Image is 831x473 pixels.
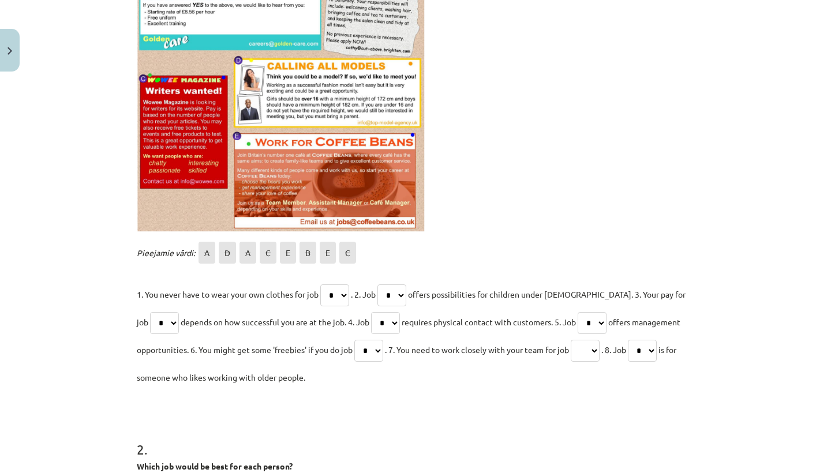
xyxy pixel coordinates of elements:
[137,247,195,258] span: Pieejamie vārdi:
[300,242,316,264] span: B
[601,344,626,355] span: . 8. Job
[181,317,369,327] span: depends on how successful you are at the job. 4. Job
[402,317,576,327] span: requires physical contact with customers. 5. Job
[239,242,256,264] span: A
[351,289,376,299] span: . 2. Job
[219,242,236,264] span: D
[385,344,569,355] span: . 7. You need to work closely with your team for job
[199,242,215,264] span: A
[137,344,676,382] span: is for someone who likes working with older people.
[320,242,336,264] span: E
[8,47,12,55] img: icon-close-lesson-0947bae3869378f0d4975bcd49f059093ad1ed9edebbc8119c70593378902aed.svg
[137,461,293,471] strong: Which job would be best for each person?
[137,289,319,299] span: 1. You never have to wear your own clothes for job
[137,289,686,327] span: offers possibilities for children under [DEMOGRAPHIC_DATA]. 3. Your pay for job
[260,242,276,264] span: C
[339,242,356,264] span: C
[137,317,680,355] span: offers management opportunities. 6. You might get some 'freebies' if you do job
[280,242,296,264] span: E
[137,421,694,457] h1: 2 .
